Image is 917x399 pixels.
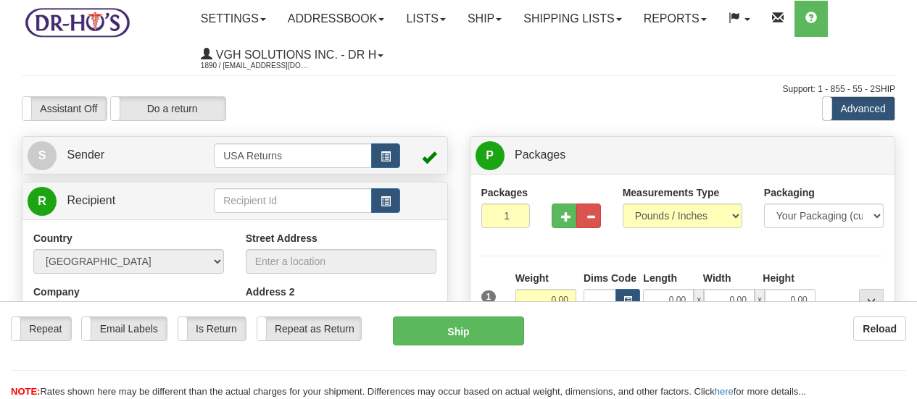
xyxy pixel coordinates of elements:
label: Repeat [12,317,71,340]
label: Company [33,285,80,299]
b: Reload [863,323,897,335]
label: Measurements Type [623,185,720,200]
input: Recipient Id [214,188,372,213]
label: Dims Code [584,271,636,285]
button: Ship [393,316,524,345]
label: Address 2 [246,285,295,299]
div: Support: 1 - 855 - 55 - 2SHIP [22,83,895,96]
label: Packaging [764,185,815,200]
button: Reload [853,316,906,341]
span: R [28,187,57,216]
div: ... [859,289,884,311]
label: Country [33,231,72,245]
a: R Recipient [28,186,194,216]
label: Repeat as Return [257,317,361,340]
span: Sender [67,148,104,161]
a: VGH Solutions Inc. - Dr H 1890 / [EMAIL_ADDRESS][DOMAIN_NAME] [190,37,394,73]
label: Do a return [111,97,225,120]
a: S Sender [28,140,214,170]
label: Length [643,271,677,285]
label: Advanced [823,97,895,120]
label: Email Labels [82,317,167,340]
span: Recipient [67,194,115,206]
label: Height [763,271,794,285]
span: x [694,289,704,311]
span: Packages [515,148,565,161]
a: P Packages [476,140,890,170]
input: Sender Id [214,143,372,168]
label: Is Return [178,317,246,340]
span: x [755,289,765,311]
img: logo1890.jpg [22,4,133,41]
a: Settings [190,1,277,37]
label: Assistant Off [22,97,107,120]
a: Reports [633,1,718,37]
a: here [715,386,734,397]
span: S [28,141,57,170]
label: Width [703,271,731,285]
span: VGH Solutions Inc. - Dr H [212,49,376,61]
input: Enter a location [246,249,436,274]
span: NOTE: [11,386,40,397]
label: Weight [515,271,549,285]
span: 1 [481,290,497,303]
a: Lists [395,1,456,37]
a: Ship [457,1,513,37]
a: Addressbook [277,1,396,37]
label: Street Address [246,231,318,245]
iframe: chat widget [884,125,916,273]
span: P [476,141,505,170]
span: 1890 / [EMAIL_ADDRESS][DOMAIN_NAME] [201,59,310,73]
label: Packages [481,185,528,200]
a: Shipping lists [513,1,632,37]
